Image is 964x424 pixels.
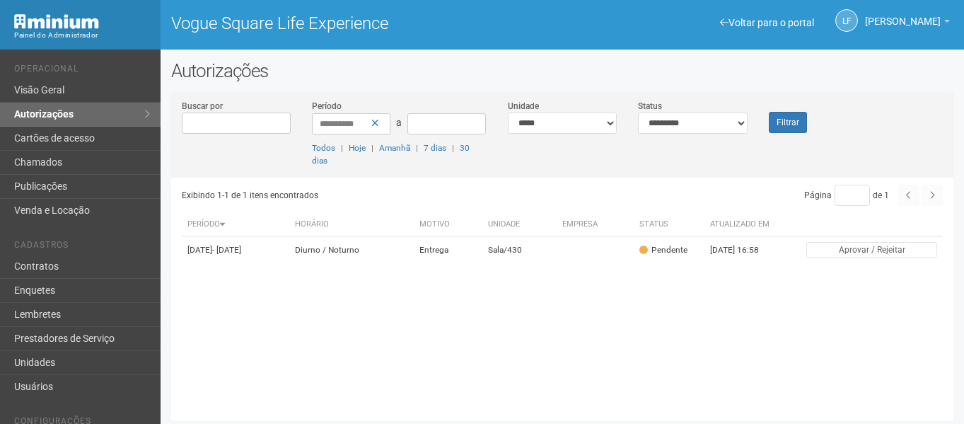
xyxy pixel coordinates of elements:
[171,14,552,33] h1: Vogue Square Life Experience
[720,17,814,28] a: Voltar para o portal
[557,213,634,236] th: Empresa
[182,185,557,206] div: Exibindo 1-1 de 1 itens encontrados
[312,143,335,153] a: Todos
[865,18,950,29] a: [PERSON_NAME]
[14,64,150,79] li: Operacional
[416,143,418,153] span: |
[396,117,402,128] span: a
[212,245,241,255] span: - [DATE]
[482,236,557,264] td: Sala/430
[341,143,343,153] span: |
[835,9,858,32] a: LF
[312,100,342,113] label: Período
[182,100,223,113] label: Buscar por
[182,236,289,264] td: [DATE]
[865,2,941,27] span: Letícia Florim
[289,236,414,264] td: Diurno / Noturno
[414,213,482,236] th: Motivo
[806,242,937,258] button: Aprovar / Rejeitar
[639,244,687,256] div: Pendente
[414,236,482,264] td: Entrega
[638,100,662,113] label: Status
[14,29,150,42] div: Painel do Administrador
[704,236,782,264] td: [DATE] 16:58
[14,14,99,29] img: Minium
[349,143,366,153] a: Hoje
[424,143,446,153] a: 7 dias
[379,143,410,153] a: Amanhã
[482,213,557,236] th: Unidade
[289,213,414,236] th: Horário
[804,190,889,200] span: Página de 1
[508,100,539,113] label: Unidade
[182,213,289,236] th: Período
[371,143,373,153] span: |
[634,213,704,236] th: Status
[171,60,953,81] h2: Autorizações
[14,240,150,255] li: Cadastros
[452,143,454,153] span: |
[769,112,807,133] button: Filtrar
[704,213,782,236] th: Atualizado em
